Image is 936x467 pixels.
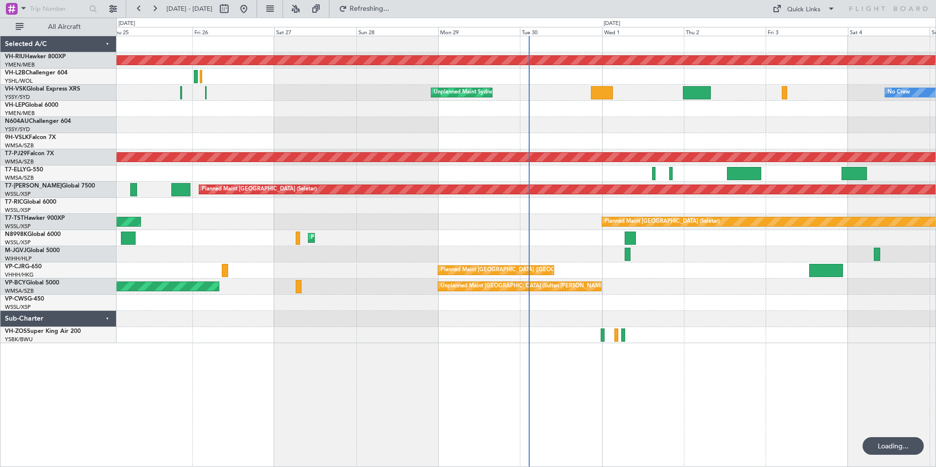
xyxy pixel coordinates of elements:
div: Quick Links [787,5,820,15]
a: T7-RICGlobal 6000 [5,199,56,205]
span: N8998K [5,232,27,237]
span: VP-BCY [5,280,26,286]
div: Sun 28 [356,27,438,36]
span: VH-VSK [5,86,26,92]
span: VP-CJR [5,264,25,270]
a: VH-L2BChallenger 604 [5,70,68,76]
button: All Aircraft [11,19,106,35]
div: Fri 26 [192,27,274,36]
a: WSSL/XSP [5,190,31,198]
a: T7-TSTHawker 900XP [5,215,65,221]
span: T7-PJ29 [5,151,27,157]
div: Thu 25 [111,27,192,36]
a: YSHL/WOL [5,77,33,85]
span: [DATE] - [DATE] [166,4,212,13]
button: Refreshing... [334,1,393,17]
a: YMEN/MEB [5,110,35,117]
a: 9H-VSLKFalcon 7X [5,135,56,140]
a: T7-[PERSON_NAME]Global 7500 [5,183,95,189]
div: Sat 4 [848,27,930,36]
a: N8998KGlobal 6000 [5,232,61,237]
span: 9H-VSLK [5,135,29,140]
a: M-JGVJGlobal 5000 [5,248,60,254]
div: [DATE] [604,20,620,28]
a: T7-PJ29Falcon 7X [5,151,54,157]
span: All Aircraft [25,23,103,30]
a: WIHH/HLP [5,255,32,262]
a: VHHH/HKG [5,271,34,279]
span: VH-LEP [5,102,25,108]
a: WSSL/XSP [5,207,31,214]
a: VP-BCYGlobal 5000 [5,280,59,286]
a: WMSA/SZB [5,174,34,182]
div: [DATE] [118,20,135,28]
div: Planned Maint [GEOGRAPHIC_DATA] ([GEOGRAPHIC_DATA] Intl) [311,231,474,245]
span: N604AU [5,118,29,124]
a: WMSA/SZB [5,142,34,149]
div: Loading... [863,437,924,455]
input: Trip Number [30,1,86,16]
div: Planned Maint [GEOGRAPHIC_DATA] ([GEOGRAPHIC_DATA] Intl) [441,263,604,278]
span: VH-RIU [5,54,25,60]
a: WSSL/XSP [5,304,31,311]
a: WSSL/XSP [5,239,31,246]
span: Refreshing... [349,5,390,12]
a: VH-RIUHawker 800XP [5,54,66,60]
div: Planned Maint [GEOGRAPHIC_DATA] (Seletar) [202,182,317,197]
div: Mon 29 [438,27,520,36]
a: YMEN/MEB [5,61,35,69]
a: N604AUChallenger 604 [5,118,71,124]
a: WSSL/XSP [5,223,31,230]
a: VP-CJRG-650 [5,264,42,270]
span: VP-CWS [5,296,27,302]
span: T7-ELLY [5,167,26,173]
a: VH-VSKGlobal Express XRS [5,86,80,92]
span: T7-TST [5,215,24,221]
span: T7-RIC [5,199,23,205]
div: Fri 3 [766,27,847,36]
span: M-JGVJ [5,248,26,254]
a: YSSY/SYD [5,93,30,101]
div: Planned Maint [GEOGRAPHIC_DATA] (Seletar) [605,214,720,229]
a: YSBK/BWU [5,336,33,343]
div: No Crew [888,85,910,100]
div: Thu 2 [684,27,766,36]
span: T7-[PERSON_NAME] [5,183,62,189]
div: Sat 27 [274,27,356,36]
a: WMSA/SZB [5,158,34,165]
div: Unplanned Maint Sydney ([PERSON_NAME] Intl) [434,85,554,100]
a: T7-ELLYG-550 [5,167,43,173]
div: Tue 30 [520,27,602,36]
a: WMSA/SZB [5,287,34,295]
a: VH-LEPGlobal 6000 [5,102,58,108]
div: Unplanned Maint [GEOGRAPHIC_DATA] (Sultan [PERSON_NAME] [PERSON_NAME] - Subang) [441,279,676,294]
span: VH-L2B [5,70,25,76]
span: VH-ZOS [5,328,27,334]
a: YSSY/SYD [5,126,30,133]
a: VP-CWSG-450 [5,296,44,302]
div: Wed 1 [602,27,684,36]
a: VH-ZOSSuper King Air 200 [5,328,81,334]
button: Quick Links [768,1,840,17]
